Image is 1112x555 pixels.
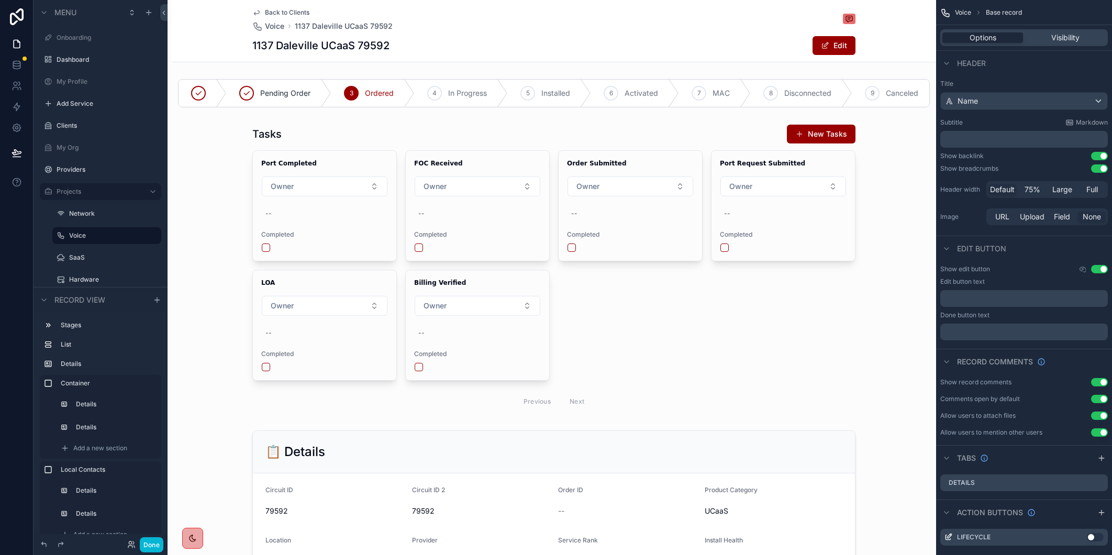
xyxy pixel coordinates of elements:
[252,21,284,31] a: Voice
[252,8,309,17] a: Back to Clients
[34,312,168,534] div: scrollable content
[61,465,157,474] label: Local Contacts
[1086,184,1098,195] span: Full
[958,96,978,106] span: Name
[940,265,990,273] label: Show edit button
[949,479,975,487] label: Details
[957,533,991,541] label: Lifecycle
[940,277,985,286] label: Edit button text
[57,99,159,108] label: Add Service
[957,357,1033,367] span: Record comments
[957,243,1006,254] span: Edit button
[252,38,390,53] h1: 1137 Daleville UCaaS 79592
[73,444,127,452] span: Add a new section
[940,412,1016,420] div: Allow users to attach files
[955,8,971,17] span: Voice
[76,400,155,408] label: Details
[54,7,76,18] span: Menu
[69,231,155,240] label: Voice
[940,164,998,173] div: Show breadcrumbs
[61,360,157,368] label: Details
[940,395,1020,403] div: Comments open by default
[940,324,1108,340] div: scrollable content
[1065,118,1108,127] a: Markdown
[1054,212,1070,222] span: Field
[61,379,157,387] label: Container
[69,275,159,284] label: Hardware
[69,253,159,262] label: SaaS
[57,187,140,196] label: Projects
[940,290,1108,307] div: scrollable content
[970,32,996,43] span: Options
[957,58,986,69] span: Header
[940,131,1108,148] div: scrollable content
[73,530,127,539] span: Add a new section
[140,537,163,552] button: Done
[1051,32,1080,43] span: Visibility
[940,213,982,221] label: Image
[813,36,855,55] button: Edit
[940,152,984,160] div: Show backlink
[1052,184,1072,195] span: Large
[54,295,105,305] span: Record view
[295,21,393,31] a: 1137 Daleville UCaaS 79592
[940,80,1108,88] label: Title
[940,185,982,194] label: Header width
[57,143,159,152] label: My Org
[986,8,1022,17] span: Base record
[940,378,1011,386] div: Show record comments
[995,212,1009,222] span: URL
[957,507,1023,518] span: Action buttons
[57,121,159,130] label: Clients
[940,428,1042,437] div: Allow users to mention other users
[940,92,1108,110] button: Name
[1083,212,1101,222] span: None
[940,118,963,127] label: Subtitle
[57,77,159,86] label: My Profile
[76,486,155,495] label: Details
[57,56,159,64] label: Dashboard
[61,340,157,349] label: List
[57,165,159,174] label: Providers
[76,423,155,431] label: Details
[1076,118,1108,127] span: Markdown
[61,321,157,329] label: Stages
[265,8,309,17] span: Back to Clients
[940,311,989,319] label: Done button text
[1025,184,1040,195] span: 75%
[57,34,159,42] label: Onboarding
[957,453,976,463] span: Tabs
[69,209,159,218] label: Network
[76,509,155,518] label: Details
[990,184,1015,195] span: Default
[265,21,284,31] span: Voice
[1020,212,1044,222] span: Upload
